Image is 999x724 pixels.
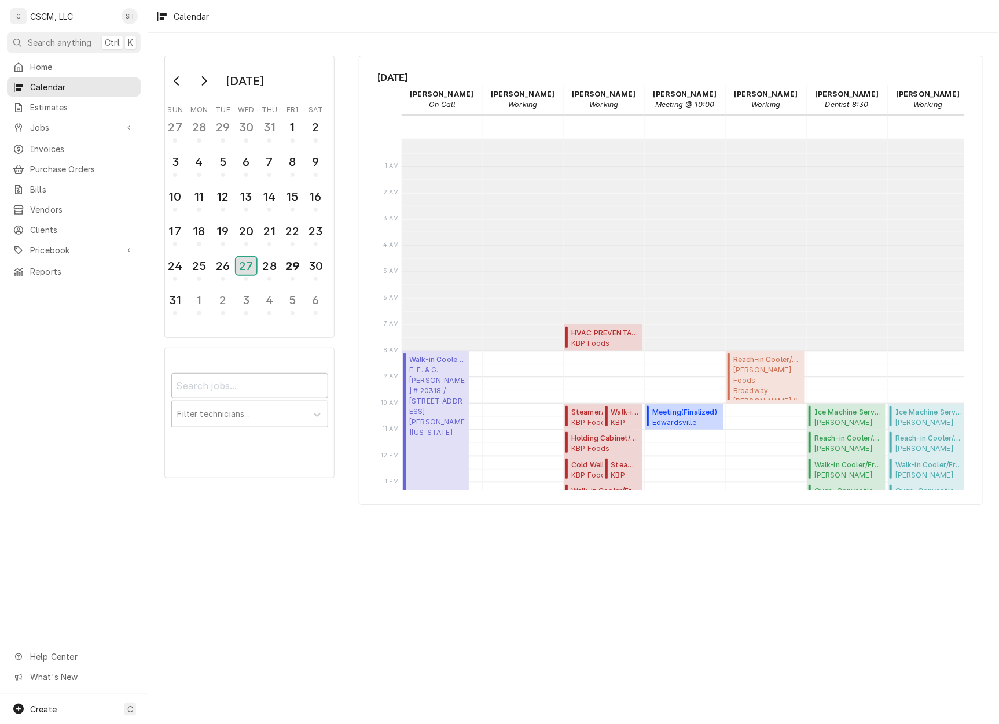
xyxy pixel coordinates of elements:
div: 2 [307,119,325,136]
span: Clients [30,224,135,236]
div: [Service] Oven, Convection/Combi/Pizza/Conveyor Service Little Caesars Wood River Little Caesars ... [807,482,886,509]
strong: [PERSON_NAME] [572,90,636,98]
div: Reach-in Cooler/Freezer Service(Uninvoiced)[PERSON_NAME] FoodsBroadway [PERSON_NAME] # 35374 / [S... [726,351,805,404]
a: Go to Pricebook [7,241,141,260]
span: Home [30,61,135,73]
a: Vendors [7,200,141,219]
div: [DATE] [222,71,268,91]
div: Reach-in Cooler/Freezer Service(Uninvoiced)[PERSON_NAME] FoodsSwansea [PERSON_NAME] #10677 / [STR... [807,430,886,456]
div: Izaia Bain - Working [564,85,645,114]
strong: [PERSON_NAME] [410,90,473,98]
th: Friday [281,101,304,115]
span: KBP Foods [GEOGRAPHIC_DATA] # 37411 / [STREET_ADDRESS][US_STATE] [571,444,639,453]
span: Oven, Convection/Combi/Pizza/Conveyor Service ( Awaiting (Ordered) Parts ) [814,486,882,496]
span: What's New [30,671,134,683]
div: 10 [166,188,184,205]
a: Reports [7,262,141,281]
a: Invoices [7,139,141,158]
span: Vendors [30,204,135,216]
span: 3 AM [380,214,402,223]
span: Walk-in Cooler/Freezer Service Call ( Return for Follow-Up ) [409,354,465,365]
button: Go to previous month [166,72,189,90]
div: 27 [166,119,184,136]
div: 7 [260,153,278,171]
div: 31 [260,119,278,136]
strong: [PERSON_NAME] [491,90,554,98]
div: 1 [190,291,208,309]
div: Calendar Filters [171,363,328,439]
strong: [PERSON_NAME] [896,90,960,98]
span: 10 AM [378,398,402,408]
div: C [10,8,27,24]
div: Chris Lynch - On Call [402,85,483,114]
div: 2 [214,291,232,309]
div: 27 [236,257,256,275]
strong: [PERSON_NAME] [815,90,879,98]
a: Bills [7,180,141,199]
div: 9 [307,153,325,171]
a: Clients [7,220,141,239]
span: 4 AM [380,241,402,250]
span: KBP Foods [US_STATE] Ave Taco Bell #37390 / [STREET_ADDRESS][US_STATE][US_STATE][US_STATE] [571,338,639,348]
div: 3 [166,153,184,171]
th: Thursday [258,101,281,115]
div: Ice Machine Service(Uninvoiced)[PERSON_NAME] FoodsSwansea [PERSON_NAME] #10677 / [STREET_ADDRESS]... [888,404,968,430]
div: 29 [284,257,302,275]
div: [Service] Cold Well/Refrigerated Prep table/Cold Line KBP Foods Mesa Ridge Taco Bell # 37411 / 69... [564,456,631,483]
div: Zackary Bain - Working [888,85,969,114]
div: SH [122,8,138,24]
div: 19 [214,223,232,240]
a: Home [7,57,141,76]
span: KBP Foods Royal Gorge Taco Bell #37396 / [STREET_ADDRESS][US_STATE] [611,470,639,479]
div: Oven, Convection/Combi/Pizza/Conveyor Service(Awaiting (Ordered) Parts)Little Caesars Wood River[... [807,482,886,509]
div: 26 [214,257,232,275]
a: Estimates [7,98,141,117]
div: 18 [190,223,208,240]
div: 28 [260,257,278,275]
th: Sunday [164,101,187,115]
span: C [127,703,133,715]
div: Steamer/Salamander/Cheesemelter Service(Finalized)KBP FoodsRoyal Gorge Taco Bell #37396 / [STREET... [603,456,642,483]
div: 23 [307,223,325,240]
span: [PERSON_NAME] Foods Swansea [PERSON_NAME] #10677 / [STREET_ADDRESS][US_STATE][US_STATE] [814,470,882,479]
span: Help Center [30,651,134,663]
div: James Bain - Meeting @ 10:00 [645,85,726,114]
span: Walk-in Cooler/Freezer Service Call ( Uninvoiced ) [895,460,964,470]
div: [Service] Steamer/Salamander/Cheesemelter Service KBP Foods Royal Gorge Taco Bell #37396 / 1112 R... [603,456,642,483]
strong: [PERSON_NAME] [653,90,717,98]
em: On Call [429,100,455,109]
div: 29 [214,119,232,136]
div: Walk-in Cooler/Freezer Service Call(Past Due)KBP FoodsRoyal Gorge Taco Bell #37396 / [STREET_ADDR... [564,482,643,509]
span: [PERSON_NAME] Foods Swansea [PERSON_NAME] #10677 / [STREET_ADDRESS][US_STATE][US_STATE] [814,418,882,427]
span: 9 AM [380,372,402,381]
div: 5 [214,153,232,171]
span: Ice Machine Service ( Uninvoiced ) [895,407,964,418]
span: Holding Cabinet/Warmer Service ( Finalized ) [571,433,639,444]
span: KBP Foods [GEOGRAPHIC_DATA] # 37411 / [STREET_ADDRESS][US_STATE] [571,470,627,479]
div: Calendar Filters [164,348,335,478]
span: KBP Foods Royal Gorge Taco Bell #37396 / [STREET_ADDRESS][US_STATE] [571,418,627,427]
span: Estimates [30,101,135,113]
span: [DATE] [378,70,964,85]
div: [Service] Walk-in Cooler/Freezer Service Call Estel Foods Swansea McDonald's #10677 / 2605 N Illi... [888,456,968,483]
div: Calendar Day Picker [164,56,335,338]
div: 3 [237,291,255,309]
span: [PERSON_NAME] Foods Swansea [PERSON_NAME] #10677 / [STREET_ADDRESS][US_STATE][US_STATE] [895,470,964,479]
div: Ice Machine Service(Uninvoiced)[PERSON_NAME] FoodsSwansea [PERSON_NAME] #10677 / [STREET_ADDRESS]... [807,404,886,430]
div: [Service] Walk-in Cooler/Freezer Service Call F. F. & G. McDonald's # 20318 / 6270 Howdershell Rd... [402,351,469,562]
div: 17 [166,223,184,240]
div: [Service] Reach-in Cooler/Freezer Service Estel Foods Swansea McDonald's #10677 / 2605 N Illinois... [888,430,968,456]
div: 12 [214,188,232,205]
div: 6 [237,153,255,171]
span: Edwardsville Captain D's Edwardsville Captain D's / [STREET_ADDRESS][PERSON_NAME][US_STATE] [652,418,720,427]
a: Calendar [7,77,141,97]
span: 12 PM [378,451,402,460]
span: Steamer/Salamander/Cheesemelter Service ( Active ) [571,407,627,418]
div: 1 [284,119,302,136]
div: Sam Smith - Dentist 8:30 [807,85,888,114]
input: Search jobs... [171,373,328,398]
div: Holding Cabinet/Warmer Service(Finalized)KBP Foods[GEOGRAPHIC_DATA] # 37411 / [STREET_ADDRESS][US... [564,430,643,456]
span: Walk-in Cooler/Freezer Service Call ( Uninvoiced ) [814,460,882,470]
div: [Service] Reach-in Cooler/Freezer Service Estel Foods Swansea McDonald's #10677 / 2605 N Illinois... [807,430,886,456]
em: Working [589,100,618,109]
